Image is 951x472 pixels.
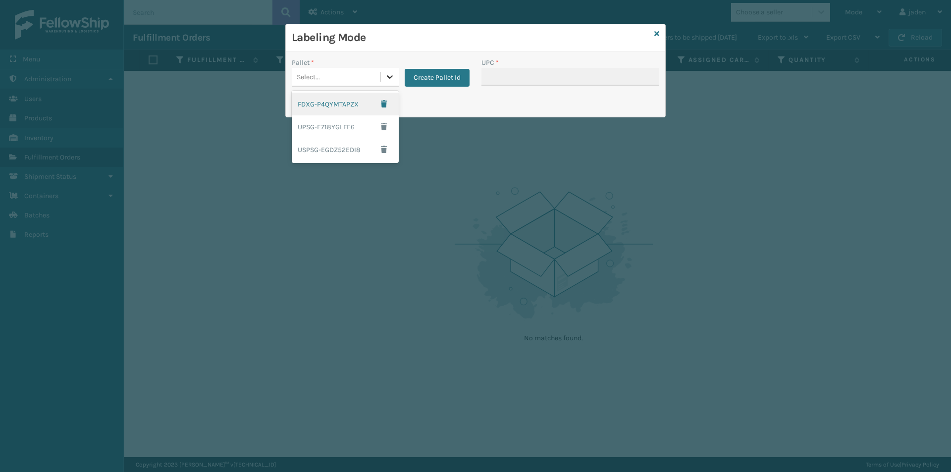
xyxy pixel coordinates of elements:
[292,138,399,161] div: USPSG-EGDZ52EDI8
[292,57,314,68] label: Pallet
[292,30,650,45] h3: Labeling Mode
[481,57,499,68] label: UPC
[297,72,320,82] div: Select...
[292,93,399,115] div: FDXG-P4QYMTAPZX
[405,69,470,87] button: Create Pallet Id
[292,115,399,138] div: UPSG-E718YGLFE6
